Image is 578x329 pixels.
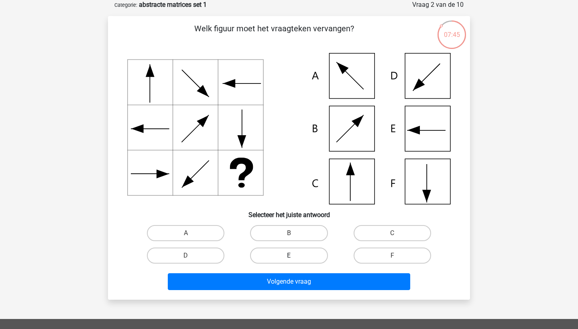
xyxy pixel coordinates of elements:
[147,225,224,241] label: A
[250,225,328,241] label: B
[147,248,224,264] label: D
[168,273,411,290] button: Volgende vraag
[250,248,328,264] label: E
[114,2,137,8] small: Categorie:
[354,248,431,264] label: F
[121,22,427,47] p: Welk figuur moet het vraagteken vervangen?
[121,205,457,219] h6: Selecteer het juiste antwoord
[354,225,431,241] label: C
[437,20,467,40] div: 07:45
[139,1,207,8] strong: abstracte matrices set 1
